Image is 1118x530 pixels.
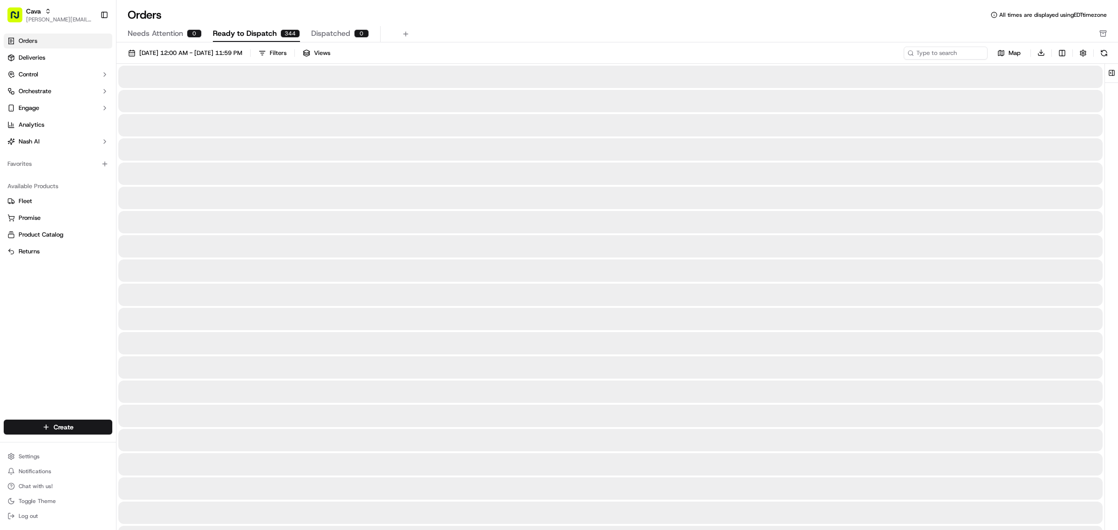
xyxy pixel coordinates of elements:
[88,208,150,217] span: API Documentation
[19,104,39,112] span: Engage
[999,11,1107,19] span: All times are displayed using EDT timezone
[4,465,112,478] button: Notifications
[6,204,75,221] a: 📗Knowledge Base
[4,84,112,99] button: Orchestrate
[9,121,62,129] div: Past conversations
[4,67,112,82] button: Control
[29,170,75,177] span: [PERSON_NAME]
[4,420,112,435] button: Create
[4,450,112,463] button: Settings
[66,231,113,238] a: Powered byPylon
[24,60,168,70] input: Got a question? Start typing here...
[4,134,112,149] button: Nash AI
[4,495,112,508] button: Toggle Theme
[280,29,300,38] div: 344
[19,54,45,62] span: Deliveries
[4,244,112,259] button: Returns
[19,468,51,475] span: Notifications
[128,7,162,22] h1: Orders
[213,28,277,39] span: Ready to Dispatch
[124,47,246,60] button: [DATE] 12:00 AM - [DATE] 11:59 PM
[4,156,112,171] div: Favorites
[7,247,109,256] a: Returns
[77,144,81,152] span: •
[19,137,40,146] span: Nash AI
[19,482,53,490] span: Chat with us!
[54,422,74,432] span: Create
[19,121,44,129] span: Analytics
[82,170,102,177] span: [DATE]
[4,211,112,225] button: Promise
[19,497,56,505] span: Toggle Theme
[354,29,369,38] div: 0
[4,194,112,209] button: Fleet
[42,98,128,106] div: We're available if you need us!
[19,145,26,152] img: 1736555255976-a54dd68f-1ca7-489b-9aae-adbdc363a1c4
[75,204,153,221] a: 💻API Documentation
[19,208,71,217] span: Knowledge Base
[4,227,112,242] button: Product Catalog
[9,37,170,52] p: Welcome 👋
[270,49,286,57] div: Filters
[904,47,988,60] input: Type to search
[9,136,24,150] img: Grace Nketiah
[1009,49,1021,57] span: Map
[77,170,81,177] span: •
[4,101,112,116] button: Engage
[7,231,109,239] a: Product Catalog
[991,48,1027,59] button: Map
[7,214,109,222] a: Promise
[128,28,183,39] span: Needs Attention
[26,7,41,16] button: Cava
[144,119,170,130] button: See all
[1098,47,1111,60] button: Refresh
[4,34,112,48] a: Orders
[4,510,112,523] button: Log out
[314,49,330,57] span: Views
[187,29,202,38] div: 0
[19,37,37,45] span: Orders
[42,89,153,98] div: Start new chat
[93,231,113,238] span: Pylon
[4,480,112,493] button: Chat with us!
[19,247,40,256] span: Returns
[7,197,109,205] a: Fleet
[9,9,28,28] img: Nash
[9,89,26,106] img: 1736555255976-a54dd68f-1ca7-489b-9aae-adbdc363a1c4
[19,453,40,460] span: Settings
[19,214,41,222] span: Promise
[20,89,36,106] img: 1724597045416-56b7ee45-8013-43a0-a6f9-03cb97ddad50
[82,144,102,152] span: [DATE]
[19,70,38,79] span: Control
[26,16,93,23] button: [PERSON_NAME][EMAIL_ADDRESS][PERSON_NAME][DOMAIN_NAME]
[4,50,112,65] a: Deliveries
[139,49,242,57] span: [DATE] 12:00 AM - [DATE] 11:59 PM
[158,92,170,103] button: Start new chat
[29,144,75,152] span: [PERSON_NAME]
[19,87,51,95] span: Orchestrate
[9,161,24,176] img: Jaimie Jaretsky
[311,28,350,39] span: Dispatched
[19,231,63,239] span: Product Catalog
[4,117,112,132] a: Analytics
[254,47,291,60] button: Filters
[4,179,112,194] div: Available Products
[9,209,17,217] div: 📗
[79,209,86,217] div: 💻
[299,47,334,60] button: Views
[4,4,96,26] button: Cava[PERSON_NAME][EMAIL_ADDRESS][PERSON_NAME][DOMAIN_NAME]
[19,197,32,205] span: Fleet
[19,512,38,520] span: Log out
